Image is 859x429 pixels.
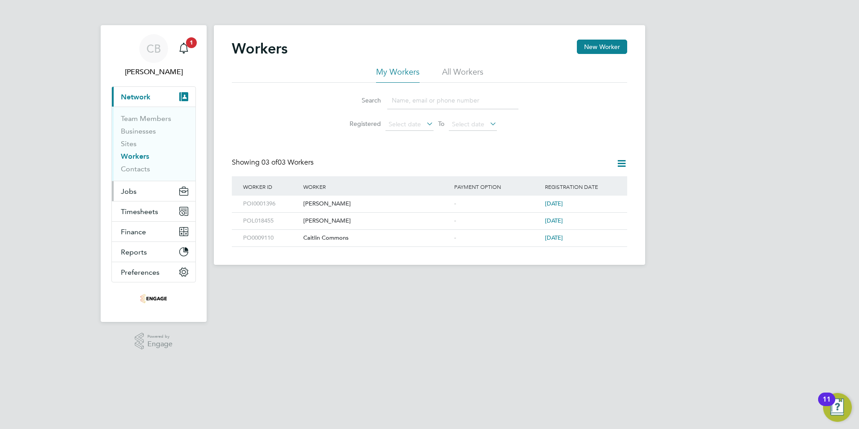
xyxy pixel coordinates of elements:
[140,291,167,306] img: recruit2you-logo-retina.png
[545,200,563,207] span: [DATE]
[452,213,543,229] div: -
[121,187,137,196] span: Jobs
[112,201,195,221] button: Timesheets
[135,333,173,350] a: Powered byEngage
[241,213,301,229] div: POL018455
[121,207,158,216] span: Timesheets
[121,127,156,135] a: Businesses
[577,40,627,54] button: New Worker
[111,34,196,77] a: CB[PERSON_NAME]
[121,268,159,277] span: Preferences
[261,158,278,167] span: 03 of
[545,217,563,224] span: [DATE]
[186,37,197,48] span: 1
[452,196,543,212] div: -
[241,195,618,203] a: POI0001396[PERSON_NAME]-[DATE]
[387,92,518,109] input: Name, email or phone number
[111,67,196,77] span: Courtney Bower
[442,67,483,83] li: All Workers
[112,107,195,181] div: Network
[147,333,173,340] span: Powered by
[175,34,193,63] a: 1
[241,176,301,197] div: Worker ID
[301,230,452,246] div: Caitlin Commons
[452,120,484,128] span: Select date
[301,176,452,197] div: Worker
[261,158,314,167] span: 03 Workers
[389,120,421,128] span: Select date
[121,139,137,148] a: Sites
[376,67,420,83] li: My Workers
[121,248,147,256] span: Reports
[241,230,301,246] div: PO0009110
[241,212,618,220] a: POL018455[PERSON_NAME]-[DATE]
[121,152,149,161] a: Workers
[111,291,196,306] a: Go to home page
[112,242,195,262] button: Reports
[121,228,146,236] span: Finance
[545,234,563,241] span: [DATE]
[823,399,831,411] div: 11
[121,93,151,101] span: Network
[435,118,447,130] span: To
[232,158,315,167] div: Showing
[112,87,195,107] button: Network
[232,40,288,58] h2: Workers
[101,25,207,322] nav: Main navigation
[112,222,195,241] button: Finance
[301,213,452,229] div: [PERSON_NAME]
[823,393,852,422] button: Open Resource Center, 11 new notifications
[241,196,301,212] div: POI0001396
[146,43,161,54] span: CB
[452,230,543,246] div: -
[241,229,618,237] a: PO0009110Caitlin Commons-[DATE]
[341,96,381,104] label: Search
[112,262,195,282] button: Preferences
[121,114,171,123] a: Team Members
[341,120,381,128] label: Registered
[543,176,618,197] div: Registration Date
[301,196,452,212] div: [PERSON_NAME]
[147,340,173,348] span: Engage
[121,165,150,173] a: Contacts
[112,181,195,201] button: Jobs
[452,176,543,197] div: Payment Option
